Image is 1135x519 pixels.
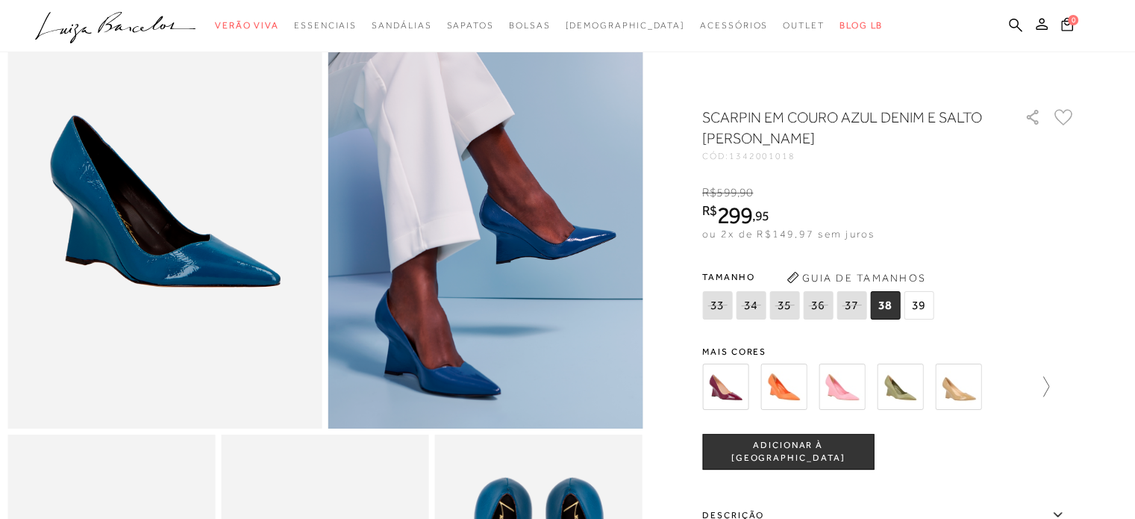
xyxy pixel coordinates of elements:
span: 39 [904,291,934,320]
span: Mais cores [702,347,1075,356]
i: R$ [702,204,717,217]
a: noSubCategoriesText [565,12,685,40]
a: noSubCategoriesText [700,12,768,40]
span: Essenciais [294,20,357,31]
i: , [737,186,754,199]
span: 33 [702,291,732,320]
button: ADICIONAR À [GEOGRAPHIC_DATA] [702,434,874,470]
span: ADICIONAR À [GEOGRAPHIC_DATA] [703,439,873,465]
h1: SCARPIN EM COURO AZUL DENIM E SALTO [PERSON_NAME] [702,107,982,149]
img: SCARPIN ANABELA EM COURO VERNIZ MARSALA [702,364,748,410]
span: 95 [755,208,769,223]
i: R$ [702,186,716,199]
span: [DEMOGRAPHIC_DATA] [565,20,685,31]
span: 1342001018 [729,151,795,161]
a: noSubCategoriesText [294,12,357,40]
span: 37 [837,291,866,320]
span: 90 [740,186,753,199]
span: Tamanho [702,266,937,288]
span: ou 2x de R$149,97 sem juros [702,228,875,240]
img: SCARPIN ANABELA EM COURO LARANJA SUNSET [760,364,807,410]
span: 0 [1068,15,1078,25]
a: noSubCategoriesText [215,12,279,40]
img: SCARPIN ANABELA EM COURO VERDE OLIVA [877,364,923,410]
button: Guia de Tamanhos [781,266,931,290]
span: Sandálias [372,20,431,31]
span: BLOG LB [839,20,883,31]
i: , [752,209,769,223]
img: SCARPIN ANABELA EM COURO VERNIZ BEGE ARGILA [935,364,981,410]
span: 299 [717,202,752,229]
a: BLOG LB [839,12,883,40]
div: CÓD: [702,152,1001,161]
span: Sapatos [446,20,493,31]
span: 35 [769,291,799,320]
span: Acessórios [700,20,768,31]
button: 0 [1057,16,1078,37]
a: noSubCategoriesText [446,12,493,40]
span: Bolsas [509,20,551,31]
a: noSubCategoriesText [509,12,551,40]
span: 34 [736,291,766,320]
a: noSubCategoriesText [783,12,825,40]
span: 36 [803,291,833,320]
span: Verão Viva [215,20,279,31]
a: noSubCategoriesText [372,12,431,40]
span: Outlet [783,20,825,31]
span: 599 [716,186,737,199]
span: 38 [870,291,900,320]
img: SCARPIN ANABELA EM COURO ROSA CEREJEIRA [819,364,865,410]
